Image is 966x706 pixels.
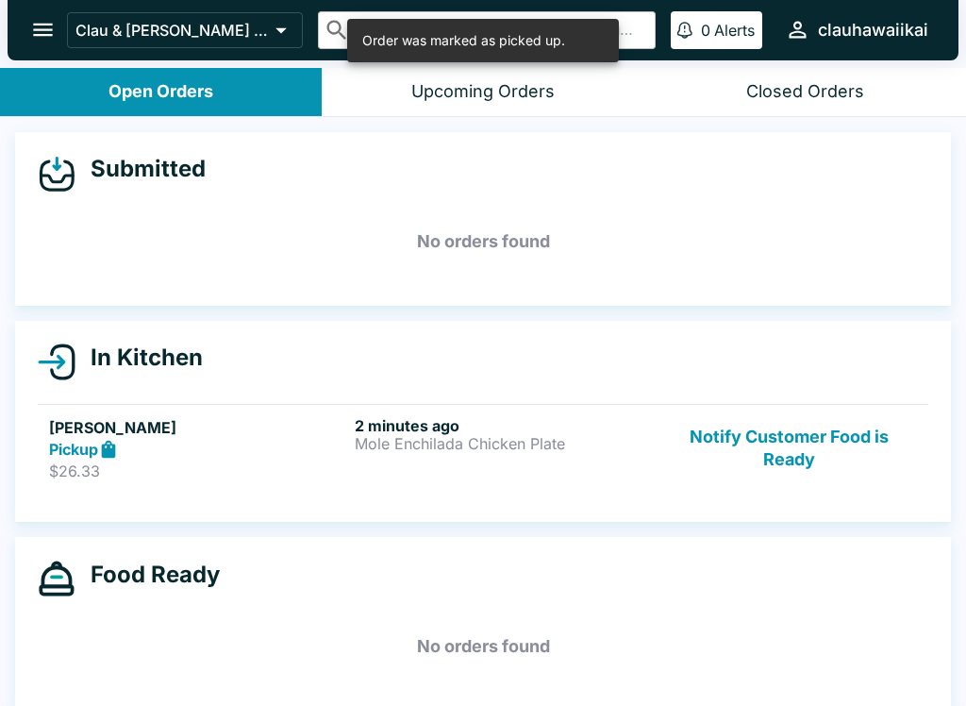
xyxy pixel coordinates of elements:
[411,81,555,103] div: Upcoming Orders
[714,21,755,40] p: Alerts
[49,440,98,459] strong: Pickup
[746,81,864,103] div: Closed Orders
[701,21,710,40] p: 0
[355,435,653,452] p: Mole Enchilada Chicken Plate
[19,6,67,54] button: open drawer
[75,155,206,183] h4: Submitted
[38,613,928,681] h5: No orders found
[75,21,268,40] p: Clau & [PERSON_NAME] Cocina 2 - [US_STATE] Kai
[108,81,213,103] div: Open Orders
[777,9,936,50] button: clauhawaiikai
[818,19,928,42] div: clauhawaiikai
[75,344,203,372] h4: In Kitchen
[355,416,653,435] h6: 2 minutes ago
[362,25,565,57] div: Order was marked as picked up.
[67,12,303,48] button: Clau & [PERSON_NAME] Cocina 2 - [US_STATE] Kai
[661,416,917,481] button: Notify Customer Food is Ready
[75,561,220,589] h4: Food Ready
[38,404,928,493] a: [PERSON_NAME]Pickup$26.332 minutes agoMole Enchilada Chicken PlateNotify Customer Food is Ready
[49,462,347,480] p: $26.33
[38,208,928,276] h5: No orders found
[49,416,347,439] h5: [PERSON_NAME]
